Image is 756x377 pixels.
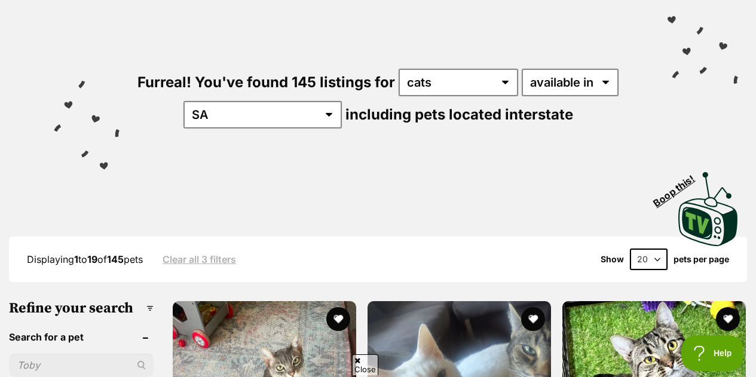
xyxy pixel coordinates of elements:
[9,300,154,317] h3: Refine your search
[137,73,395,91] span: Furreal! You've found 145 listings for
[107,253,124,265] strong: 145
[678,172,738,246] img: PetRescue TV logo
[681,335,744,371] iframe: Help Scout Beacon - Open
[87,253,97,265] strong: 19
[651,165,706,209] span: Boop this!
[674,255,729,264] label: pets per page
[163,254,236,265] a: Clear all 3 filters
[521,307,545,331] button: favourite
[601,255,624,264] span: Show
[326,307,350,331] button: favourite
[9,332,154,342] header: Search for a pet
[352,354,378,375] span: Close
[27,253,143,265] span: Displaying to of pets
[716,307,740,331] button: favourite
[345,106,573,123] span: including pets located interstate
[9,354,154,376] input: Toby
[678,161,738,249] a: Boop this!
[74,253,78,265] strong: 1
